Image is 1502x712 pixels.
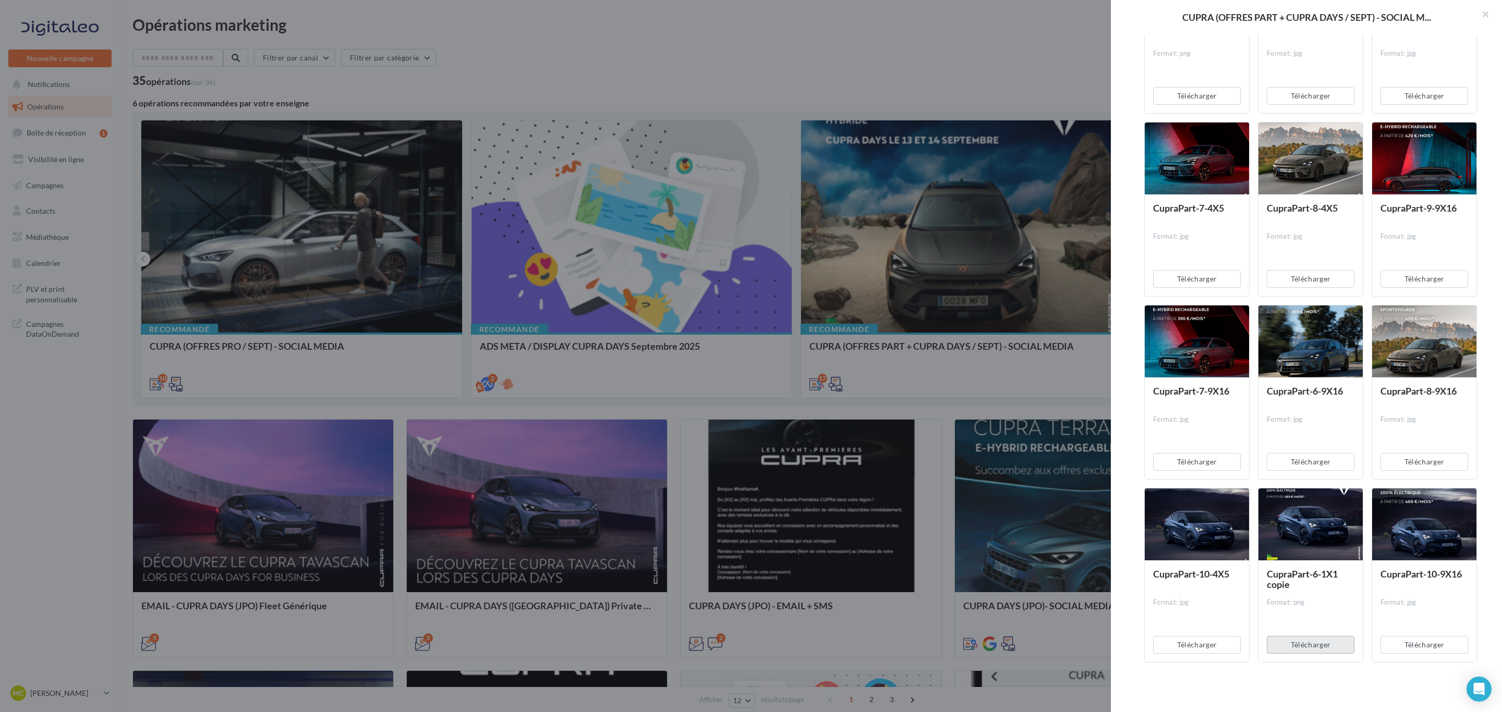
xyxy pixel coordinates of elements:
div: Format: jpg [1267,415,1354,424]
button: Télécharger [1267,87,1354,105]
span: CupraPart-10-4X5 [1153,568,1229,580]
span: CupraPart-10-9X16 [1380,568,1462,580]
span: CupraPart-6-9X16 [1267,385,1343,397]
div: Format: jpg [1380,415,1468,424]
span: CupraPart-8-4X5 [1267,202,1338,214]
button: Télécharger [1267,270,1354,288]
span: CupraPart-9-9X16 [1380,202,1457,214]
div: Format: png [1153,49,1241,58]
button: Télécharger [1153,270,1241,288]
div: Format: jpg [1380,598,1468,607]
button: Télécharger [1153,636,1241,654]
span: CupraPart-7-9X16 [1153,385,1229,397]
div: Format: png [1267,598,1354,607]
span: CupraPart-8-9X16 [1380,385,1457,397]
div: Format: jpg [1153,232,1241,241]
button: Télécharger [1267,453,1354,471]
button: Télécharger [1153,453,1241,471]
div: Format: jpg [1153,598,1241,607]
span: CupraPart-6-1X1 copie [1267,568,1338,590]
button: Télécharger [1153,87,1241,105]
div: Format: jpg [1380,232,1468,241]
span: CUPRA (OFFRES PART + CUPRA DAYS / SEPT) - SOCIAL M... [1182,13,1431,22]
span: CupraPart-7-4X5 [1153,202,1224,214]
div: Format: jpg [1267,49,1354,58]
div: Format: jpg [1267,232,1354,241]
button: Télécharger [1380,636,1468,654]
button: Télécharger [1380,453,1468,471]
button: Télécharger [1267,636,1354,654]
div: Format: jpg [1153,415,1241,424]
button: Télécharger [1380,87,1468,105]
button: Télécharger [1380,270,1468,288]
div: Format: jpg [1380,49,1468,58]
div: Open Intercom Messenger [1467,677,1492,702]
